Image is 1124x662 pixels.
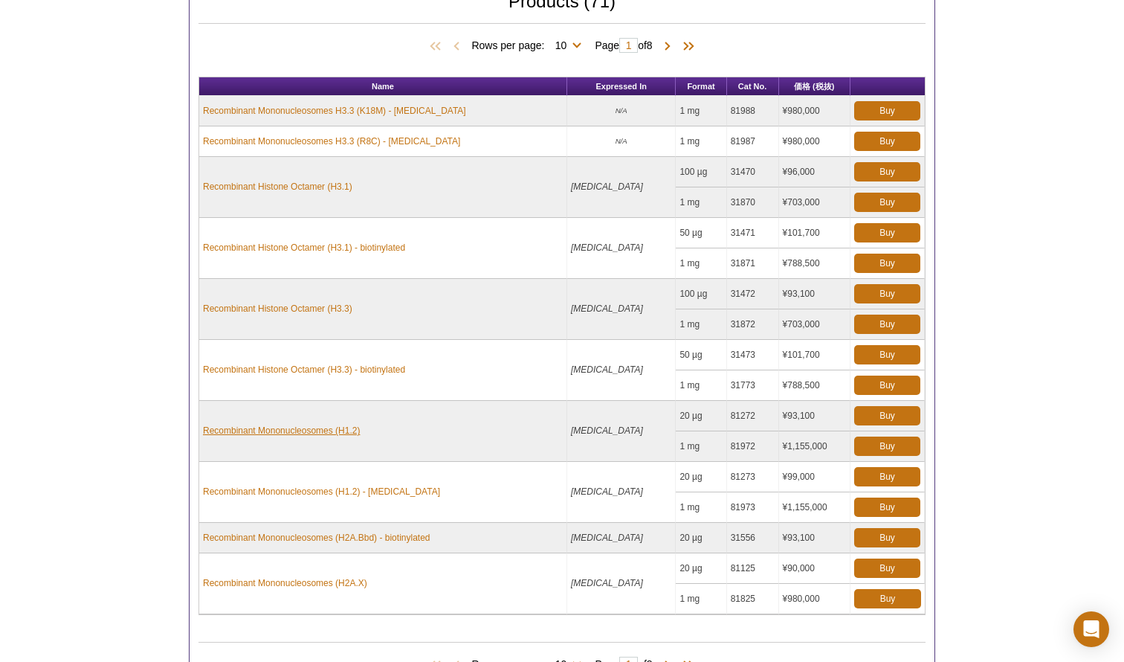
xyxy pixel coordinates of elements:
a: Buy [854,315,920,334]
span: 8 [647,39,653,51]
a: Recombinant Histone Octamer (H3.3) - biotinylated [203,363,405,376]
td: 31773 [727,370,779,401]
td: 20 µg [676,523,726,553]
td: 31472 [727,279,779,309]
a: Buy [854,559,920,578]
td: 100 µg [676,157,726,187]
td: 81272 [727,401,779,431]
td: N/A [567,126,676,157]
td: 31871 [727,248,779,279]
td: ¥788,500 [779,248,850,279]
span: Page of [587,38,659,53]
a: Buy [854,101,920,120]
a: Buy [854,223,920,242]
td: 20 µg [676,553,726,584]
td: ¥703,000 [779,187,850,218]
td: 81987 [727,126,779,157]
i: [MEDICAL_DATA] [571,578,643,588]
td: 1 mg [676,584,726,614]
td: 81988 [727,96,779,126]
i: [MEDICAL_DATA] [571,425,643,436]
td: 31470 [727,157,779,187]
td: 81972 [727,431,779,462]
td: ¥96,000 [779,157,850,187]
a: Recombinant Mononucleosomes H3.3 (K18M) - [MEDICAL_DATA] [203,104,466,118]
td: 50 µg [676,218,726,248]
span: Last Page [675,39,697,54]
th: Format [676,77,726,96]
td: 100 µg [676,279,726,309]
td: ¥703,000 [779,309,850,340]
a: Buy [854,193,920,212]
td: ¥101,700 [779,340,850,370]
td: 1 mg [676,248,726,279]
td: ¥788,500 [779,370,850,401]
td: 20 µg [676,401,726,431]
td: 81973 [727,492,779,523]
td: 20 µg [676,462,726,492]
a: Buy [854,284,920,303]
td: 31473 [727,340,779,370]
span: Previous Page [449,39,464,54]
a: Recombinant Mononucleosomes (H2A.X) [203,576,367,590]
td: 81125 [727,553,779,584]
td: 1 mg [676,96,726,126]
a: Buy [854,589,921,608]
a: Recombinant Mononucleosomes (H2A.Bbd) - biotinylated [203,531,430,544]
a: Recombinant Histone Octamer (H3.1) [203,180,352,193]
td: 1 mg [676,492,726,523]
a: Recombinant Histone Octamer (H3.1) - biotinylated [203,241,405,254]
i: [MEDICAL_DATA] [571,533,643,543]
span: Rows per page: [471,37,587,52]
td: ¥93,100 [779,523,850,553]
td: ¥980,000 [779,126,850,157]
a: Recombinant Mononucleosomes (H1.2) [203,424,360,437]
span: First Page [427,39,449,54]
td: ¥980,000 [779,96,850,126]
i: [MEDICAL_DATA] [571,242,643,253]
span: Next Page [660,39,675,54]
td: 81273 [727,462,779,492]
td: 1 mg [676,370,726,401]
i: [MEDICAL_DATA] [571,303,643,314]
th: Name [199,77,567,96]
a: Buy [854,345,920,364]
a: Recombinant Histone Octamer (H3.3) [203,302,352,315]
a: Buy [854,132,920,151]
td: ¥101,700 [779,218,850,248]
th: 価格 (税抜) [779,77,850,96]
a: Recombinant Mononucleosomes (H1.2) - [MEDICAL_DATA] [203,485,440,498]
td: 1 mg [676,431,726,462]
a: Buy [854,437,920,456]
a: Buy [854,162,920,181]
td: 1 mg [676,187,726,218]
th: Expressed In [567,77,676,96]
a: Buy [854,376,920,395]
i: [MEDICAL_DATA] [571,364,643,375]
td: 31556 [727,523,779,553]
a: Recombinant Mononucleosomes H3.3 (R8C) - [MEDICAL_DATA] [203,135,460,148]
td: 81825 [727,584,779,614]
td: ¥93,100 [779,279,850,309]
td: N/A [567,96,676,126]
a: Buy [854,254,920,273]
td: 31870 [727,187,779,218]
td: ¥99,000 [779,462,850,492]
i: [MEDICAL_DATA] [571,181,643,192]
th: Cat No. [727,77,779,96]
td: 50 µg [676,340,726,370]
td: ¥93,100 [779,401,850,431]
td: 31872 [727,309,779,340]
td: 1 mg [676,126,726,157]
h2: Products (71) [198,642,926,643]
a: Buy [854,406,920,425]
td: ¥1,155,000 [779,492,850,523]
div: Open Intercom Messenger [1073,611,1109,647]
td: 1 mg [676,309,726,340]
td: 31471 [727,218,779,248]
td: ¥1,155,000 [779,431,850,462]
a: Buy [854,528,920,547]
td: ¥90,000 [779,553,850,584]
a: Buy [854,498,920,517]
a: Buy [854,467,920,486]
